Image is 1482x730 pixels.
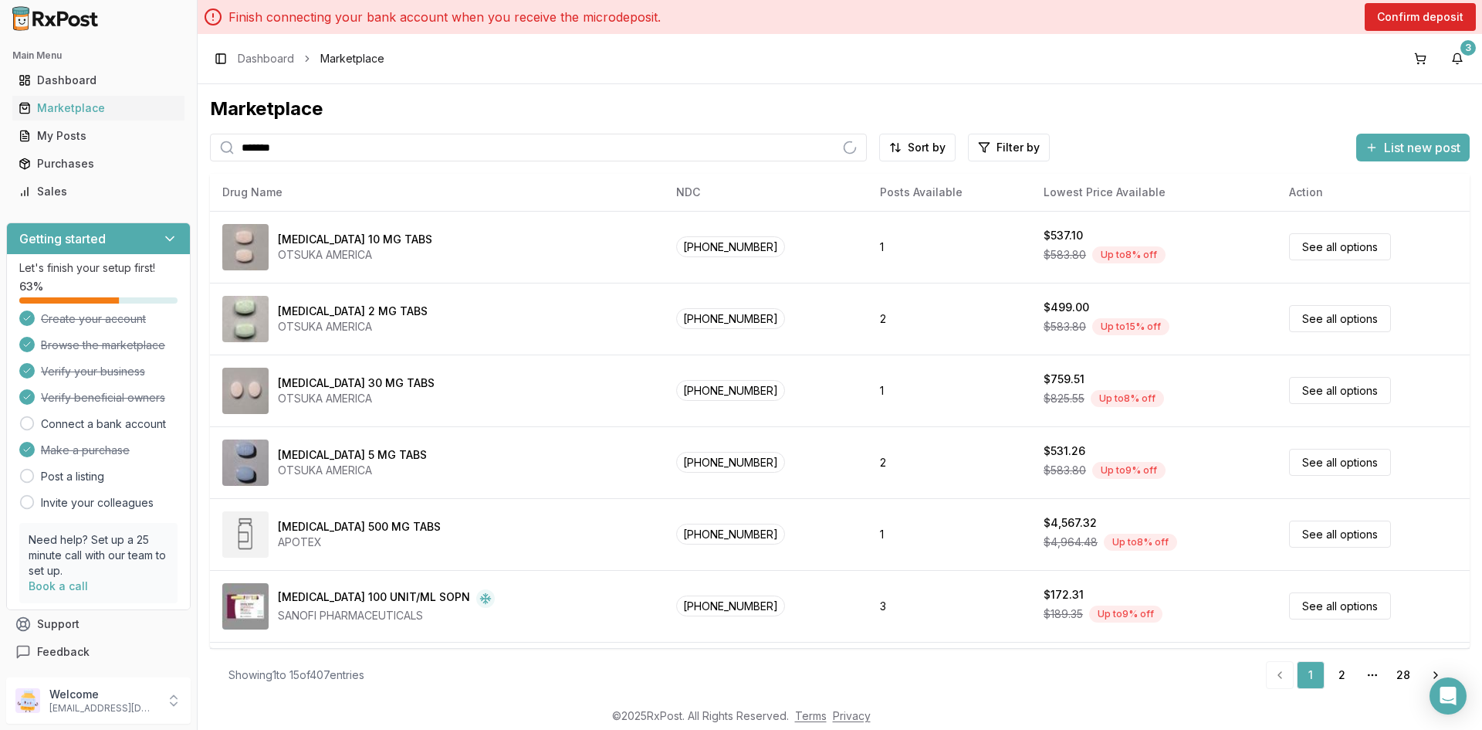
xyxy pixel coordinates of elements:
[1044,300,1089,315] div: $499.00
[968,134,1050,161] button: Filter by
[41,364,145,379] span: Verify your business
[238,51,294,66] a: Dashboard
[795,709,827,722] a: Terms
[676,308,785,329] span: [PHONE_NUMBER]
[1384,138,1460,157] span: List new post
[6,151,191,176] button: Purchases
[868,355,1031,426] td: 1
[1044,443,1085,459] div: $531.26
[222,583,269,630] img: Admelog SoloStar 100 UNIT/ML SOPN
[41,469,104,484] a: Post a listing
[238,51,384,66] nav: breadcrumb
[1044,463,1086,478] span: $583.80
[6,610,191,638] button: Support
[1289,377,1391,404] a: See all options
[12,122,184,150] a: My Posts
[41,338,165,353] span: Browse the marketplace
[1104,534,1177,551] div: Up to 8 % off
[1044,247,1086,263] span: $583.80
[1044,535,1098,550] span: $4,964.48
[676,236,785,257] span: [PHONE_NUMBER]
[278,375,435,391] div: [MEDICAL_DATA] 30 MG TABS
[1430,677,1467,715] div: Open Intercom Messenger
[41,495,154,511] a: Invite your colleagues
[278,304,428,319] div: [MEDICAL_DATA] 2 MG TABS
[19,260,178,276] p: Let's finish your setup first!
[49,687,157,702] p: Welcome
[1356,141,1470,157] a: List new post
[1297,661,1325,689] a: 1
[278,535,441,550] div: APOTEX
[1092,318,1169,335] div: Up to 15 % off
[1044,319,1086,334] span: $583.80
[12,150,184,178] a: Purchases
[676,380,785,401] span: [PHONE_NUMBER]
[228,667,364,683] div: Showing 1 to 15 of 407 entries
[49,702,157,715] p: [EMAIL_ADDRESS][DOMAIN_NAME]
[6,96,191,121] button: Marketplace
[664,174,868,211] th: NDC
[15,688,40,713] img: User avatar
[676,452,785,473] span: [PHONE_NUMBER]
[41,443,130,458] span: Make a purchase
[278,589,470,608] div: [MEDICAL_DATA] 100 UNIT/ML SOPN
[19,128,178,144] div: My Posts
[1356,134,1470,161] button: List new post
[868,211,1031,283] td: 1
[6,124,191,148] button: My Posts
[1089,606,1162,623] div: Up to 9 % off
[6,68,191,93] button: Dashboard
[1091,390,1164,407] div: Up to 8 % off
[1445,46,1470,71] button: 3
[1044,587,1084,603] div: $172.31
[1092,246,1166,263] div: Up to 8 % off
[210,174,664,211] th: Drug Name
[278,247,432,263] div: OTSUKA AMERICA
[1389,661,1417,689] a: 28
[6,638,191,666] button: Feedback
[222,224,269,270] img: Abilify 10 MG TABS
[320,51,384,66] span: Marketplace
[1289,449,1391,476] a: See all options
[19,229,106,248] h3: Getting started
[19,279,43,294] span: 63 %
[278,463,427,478] div: OTSUKA AMERICA
[1044,606,1083,622] span: $189.35
[12,178,184,205] a: Sales
[868,570,1031,642] td: 3
[1420,661,1451,689] a: Go to next page
[908,140,946,155] span: Sort by
[278,447,427,463] div: [MEDICAL_DATA] 5 MG TABS
[868,642,1031,714] td: 1
[6,6,105,31] img: RxPost Logo
[19,73,178,88] div: Dashboard
[1460,40,1476,56] div: 3
[19,156,178,171] div: Purchases
[29,579,88,592] a: Book a call
[1289,521,1391,548] a: See all options
[676,596,785,616] span: [PHONE_NUMBER]
[37,644,90,660] span: Feedback
[278,608,495,623] div: SANOFI PHARMACEUTICALS
[1044,228,1083,243] div: $537.10
[222,440,269,486] img: Abilify 5 MG TABS
[222,368,269,414] img: Abilify 30 MG TABS
[1044,372,1084,387] div: $759.51
[278,232,432,247] div: [MEDICAL_DATA] 10 MG TABS
[1365,3,1476,31] button: Confirm deposit
[833,709,871,722] a: Privacy
[1266,661,1451,689] nav: pagination
[1031,174,1277,211] th: Lowest Price Available
[29,532,168,579] p: Need help? Set up a 25 minute call with our team to set up.
[19,184,178,199] div: Sales
[41,311,146,327] span: Create your account
[222,511,269,558] img: Abiraterone Acetate 500 MG TABS
[868,283,1031,355] td: 2
[676,524,785,545] span: [PHONE_NUMBER]
[210,97,1470,121] div: Marketplace
[879,134,956,161] button: Sort by
[41,416,166,432] a: Connect a bank account
[278,319,428,334] div: OTSUKA AMERICA
[1289,592,1391,620] a: See all options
